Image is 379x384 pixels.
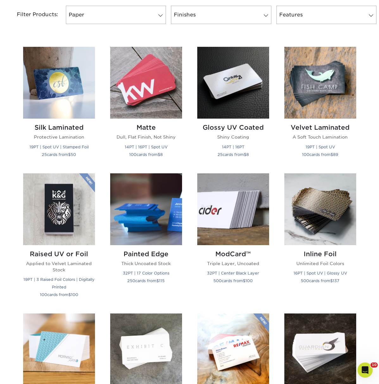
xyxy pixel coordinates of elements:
[23,47,95,165] a: Silk Laminated Business Cards Silk Laminated Protective Lamination 19PT | Spot UV | Stamped Foil ...
[68,292,71,297] span: $
[23,260,95,273] p: Applied to Velvet Laminated Stock
[197,47,269,119] img: Glossy UV Coated Business Cards
[284,134,356,140] p: A Soft Touch Lamination
[218,152,223,157] span: 25
[40,292,78,297] small: cards from
[213,278,222,283] span: 500
[110,47,182,119] img: Matte Business Cards
[284,250,356,258] h2: Inline Foil
[127,278,165,283] small: cards from
[42,152,47,157] span: 25
[370,362,378,368] span: 10
[246,152,249,157] span: 8
[197,47,269,165] a: Glossy UV Coated Business Cards Glossy UV Coated Shiny Coating 14PT | 16PT 25cards from$8
[301,278,339,283] small: cards from
[197,124,269,131] h2: Glossy UV Coated
[302,152,338,157] small: cards from
[125,145,167,149] small: 14PT | 16PT | Spot UV
[284,173,356,306] a: Inline Foil Business Cards Inline Foil Unlimited Foil Colors 16PT | Spot UV | Glossy UV 500cards ...
[244,152,246,157] span: $
[222,145,244,149] small: 14PT | 16PT
[197,173,269,306] a: ModCard™ Business Cards ModCard™ Triple Layer, Uncoated 32PT | Center Black Layer 500cards from$100
[42,152,76,157] small: cards from
[213,278,253,283] small: cards from
[23,173,95,306] a: Raised UV or Foil Business Cards Raised UV or Foil Applied to Velvet Laminated Stock 19PT | 3 Rai...
[243,278,245,283] span: $
[110,47,182,165] a: Matte Business Cards Matte Dull, Flat Finish, Not Shiny 14PT | 16PT | Spot UV 100cards from$8
[156,278,159,283] span: $
[330,278,333,283] span: $
[110,173,182,306] a: Painted Edge Business Cards Painted Edge Thick Uncoated Stock 32PT | 17 Color Options 250cards fr...
[23,134,95,140] p: Protective Lamination
[29,145,89,149] small: 19PT | Spot UV | Stamped Foil
[23,173,95,245] img: Raised UV or Foil Business Cards
[171,6,271,24] a: Finishes
[129,152,136,157] span: 100
[197,260,269,267] p: Triple Layer, Uncoated
[129,152,163,157] small: cards from
[284,47,356,119] img: Velvet Laminated Business Cards
[197,134,269,140] p: Shiny Coating
[127,278,135,283] span: 250
[333,278,339,283] span: 137
[159,278,165,283] span: 115
[306,145,335,149] small: 19PT | Spot UV
[284,260,356,267] p: Unlimited Foil Colors
[23,277,95,289] small: 19PT | 3 Raised Foil Colors | Digitally Printed
[284,124,356,131] h2: Velvet Laminated
[66,6,166,24] a: Paper
[23,124,95,131] h2: Silk Laminated
[110,134,182,140] p: Dull, Flat Finish, Not Shiny
[158,152,160,157] span: $
[331,152,333,157] span: $
[23,250,95,258] h2: Raised UV or Foil
[110,124,182,131] h2: Matte
[284,173,356,245] img: Inline Foil Business Cards
[245,278,253,283] span: 100
[302,152,309,157] span: 100
[197,250,269,258] h2: ModCard™
[71,152,76,157] span: 50
[357,362,373,378] iframe: Intercom live chat
[110,250,182,258] h2: Painted Edge
[23,47,95,119] img: Silk Laminated Business Cards
[253,313,269,332] img: New Product
[160,152,163,157] span: 8
[301,278,309,283] span: 500
[110,260,182,267] p: Thick Uncoated Stock
[123,271,169,276] small: 32PT | 17 Color Options
[207,271,259,276] small: 32PT | Center Black Layer
[276,6,377,24] a: Features
[333,152,338,157] span: 89
[218,152,249,157] small: cards from
[71,292,78,297] span: 100
[294,271,347,276] small: 16PT | Spot UV | Glossy UV
[110,173,182,245] img: Painted Edge Business Cards
[284,47,356,165] a: Velvet Laminated Business Cards Velvet Laminated A Soft Touch Lamination 19PT | Spot UV 100cards ...
[79,173,95,192] img: New Product
[40,292,47,297] span: 100
[68,152,71,157] span: $
[197,173,269,245] img: ModCard™ Business Cards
